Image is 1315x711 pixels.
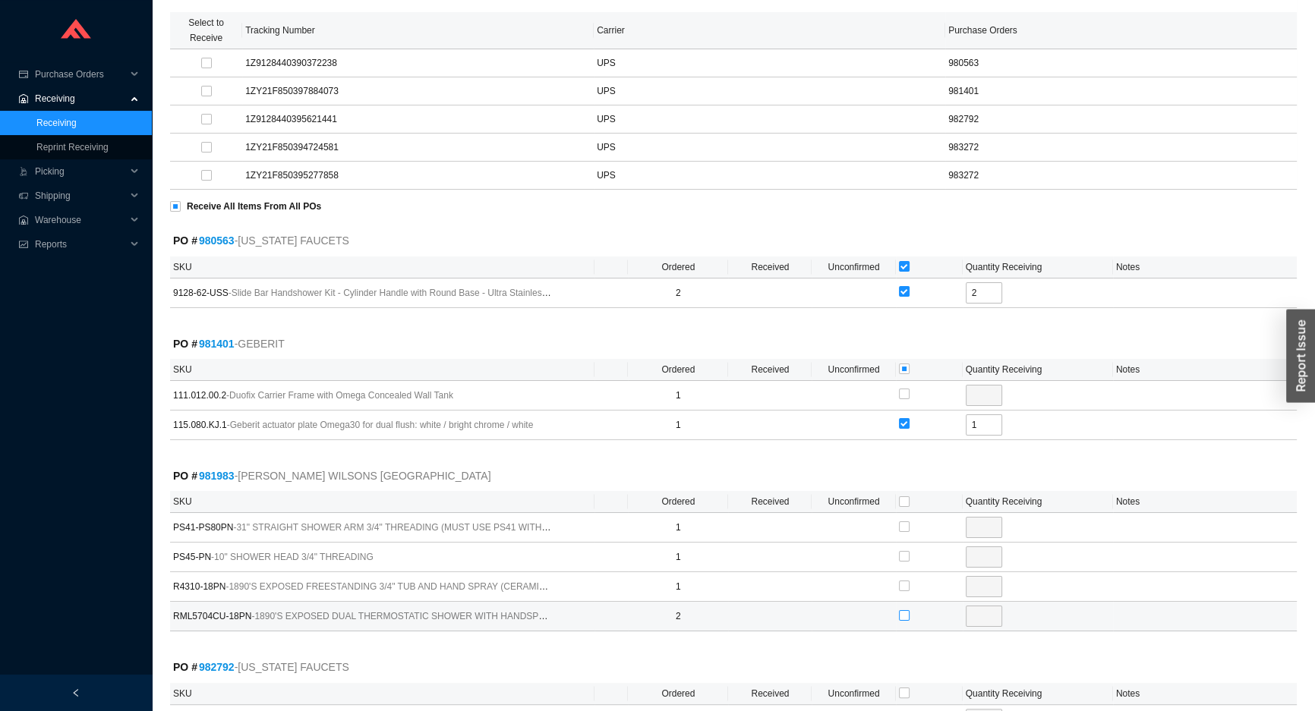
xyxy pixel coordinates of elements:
span: R4310-18PN [173,579,553,594]
td: 1 [628,411,728,440]
td: 1ZY21F850397884073 [242,77,594,105]
th: Ordered [628,256,728,278]
strong: PO # [173,661,235,673]
td: 981401 [945,77,1297,105]
a: 982792 [199,661,235,673]
th: SKU [170,491,594,513]
td: UPS [594,134,945,162]
span: 111.012.00.2 [173,388,553,403]
td: UPS [594,162,945,190]
th: Notes [1113,491,1297,513]
th: Received [728,491,812,513]
th: SKU [170,683,594,705]
td: 983272 [945,134,1297,162]
th: Ordered [628,491,728,513]
span: fund [18,240,29,249]
th: Unconfirmed [812,256,895,278]
th: Quantity Receiving [963,359,1113,381]
span: - Duofix Carrier Frame with Omega Concealed Wall Tank [226,390,453,401]
span: credit-card [18,70,29,79]
strong: PO # [173,470,235,482]
th: Unconfirmed [812,359,895,381]
span: - 1890'S EXPOSED FREESTANDING 3/4" TUB AND HAND SPRAY (CERAMIC DISC) WITH WHITE PORCELAIN INSERTS... [225,581,855,592]
td: 980563 [945,49,1297,77]
span: RML5704CU-18PN [173,609,553,624]
th: Ordered [628,683,728,705]
th: Carrier [594,12,945,49]
a: Receiving [36,118,77,128]
span: - [US_STATE] FAUCETS [235,232,349,250]
td: UPS [594,49,945,77]
th: Select to Receive [170,12,242,49]
th: Received [728,683,812,705]
td: 1 [628,543,728,572]
th: Unconfirmed [812,683,895,705]
th: Notes [1113,683,1297,705]
a: 981983 [199,470,235,482]
th: Unconfirmed [812,491,895,513]
a: 981401 [199,338,235,350]
td: 1 [628,381,728,411]
strong: Receive All Items From All POs [187,201,321,212]
a: 980563 [199,234,235,247]
th: Quantity Receiving [963,256,1113,278]
span: - Geberit actuator plate Omega30 for dual flush: white / bright chrome / white [227,420,534,430]
td: 2 [628,278,728,308]
td: UPS [594,105,945,134]
strong: PO # [173,338,235,350]
span: left [71,688,80,697]
td: 1Z9128440395621441 [242,105,594,134]
span: - 31" STRAIGHT SHOWER ARM 3/4" THREADING (MUST USE PS41 WITH CONCEALED APPLICATIONS) [233,522,671,533]
td: UPS [594,77,945,105]
th: Ordered [628,359,728,381]
span: - GEBERIT [235,335,285,353]
td: 2 [628,602,728,631]
td: 1 [628,513,728,543]
th: Received [728,359,812,381]
th: Received [728,256,812,278]
span: PS45-PN [173,549,553,565]
th: Quantity Receiving [963,683,1113,705]
span: - 10" SHOWER HEAD 3/4" THREADING [211,552,374,562]
th: SKU [170,256,594,278]
th: Quantity Receiving [963,491,1113,513]
span: - [PERSON_NAME] WILSONS [GEOGRAPHIC_DATA] [235,467,491,485]
span: PS41-PS80PN [173,520,553,535]
td: 1ZY21F850395277858 [242,162,594,190]
span: Shipping [35,184,126,208]
td: 1Z9128440390372238 [242,49,594,77]
a: Reprint Receiving [36,142,109,153]
span: - [US_STATE] FAUCETS [235,659,349,676]
th: Notes [1113,359,1297,381]
span: 9128-62-USS [173,285,553,300]
span: - Slide Bar Handshower Kit - Cylinder Handle with Round Base - Ultra Stainless Steel [229,288,570,298]
span: - 1890'S EXPOSED DUAL THERMOSTATIC SHOWER WITH HANDSPRAY ON SLIDER W/5" RAIN HEAD WITH METAL LEVE... [251,611,881,621]
th: SKU [170,359,594,381]
td: 1 [628,572,728,602]
span: 115.080.KJ.1 [173,417,553,433]
td: 982792 [945,105,1297,134]
th: Tracking Number [242,12,594,49]
td: 1ZY21F850394724581 [242,134,594,162]
strong: PO # [173,234,235,247]
span: Receiving [35,87,126,111]
th: Purchase Orders [945,12,1297,49]
span: Purchase Orders [35,62,126,87]
span: Picking [35,159,126,184]
span: Warehouse [35,208,126,232]
td: 983272 [945,162,1297,190]
th: Notes [1113,256,1297,278]
span: Reports [35,232,126,256]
